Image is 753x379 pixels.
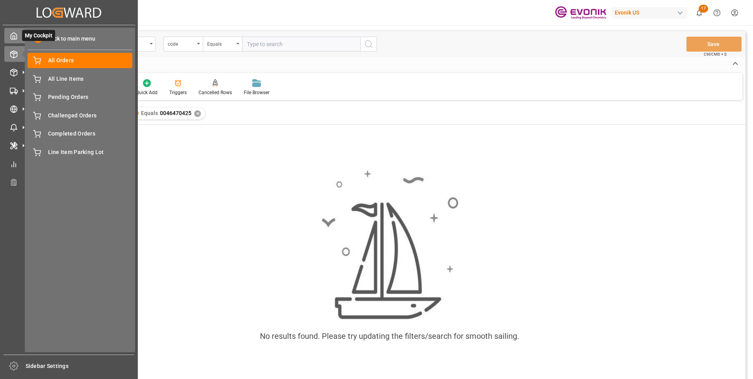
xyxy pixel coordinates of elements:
[244,89,269,96] div: File Browser
[136,89,158,96] div: Quick Add
[194,110,201,117] div: ✕
[28,126,132,141] a: Completed Orders
[708,4,726,22] button: Help Center
[207,39,234,48] div: Equals
[169,89,187,96] div: Triggers
[203,37,242,52] button: open menu
[198,89,232,96] div: Cancelled Rows
[28,53,132,68] a: All Orders
[612,7,687,19] div: Evonik US
[28,108,132,123] a: Challenged Orders
[4,175,134,190] a: Transport Planner
[699,5,708,13] span: 17
[168,39,195,48] div: code
[612,5,690,20] button: Evonik US
[42,35,95,43] span: Back to main menu
[26,362,135,370] span: Sidebar Settings
[48,75,133,83] span: All Line Items
[686,37,742,52] button: Save
[360,37,377,52] button: search button
[260,330,519,342] div: No results found. Please try updating the filters/search for smooth sailing.
[704,51,727,57] span: Ctrl/CMD + S
[163,37,203,52] button: open menu
[22,30,55,41] span: My Cockpit
[4,28,134,43] a: My CockpitMy Cockpit
[321,169,458,321] img: smooth_sailing.jpeg
[28,71,132,86] a: All Line Items
[48,148,133,156] span: Line Item Parking Lot
[48,56,133,65] span: All Orders
[242,37,360,52] input: Type to search
[48,93,133,101] span: Pending Orders
[28,144,132,160] a: Line Item Parking Lot
[48,111,133,120] span: Challenged Orders
[160,110,191,116] span: 0046470425
[690,4,708,22] button: show 17 new notifications
[28,89,132,105] a: Pending Orders
[48,130,133,138] span: Completed Orders
[4,156,134,171] a: My Reports
[555,6,606,20] img: Evonik-brand-mark-Deep-Purple-RGB.jpeg_1700498283.jpeg
[141,110,158,116] span: Equals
